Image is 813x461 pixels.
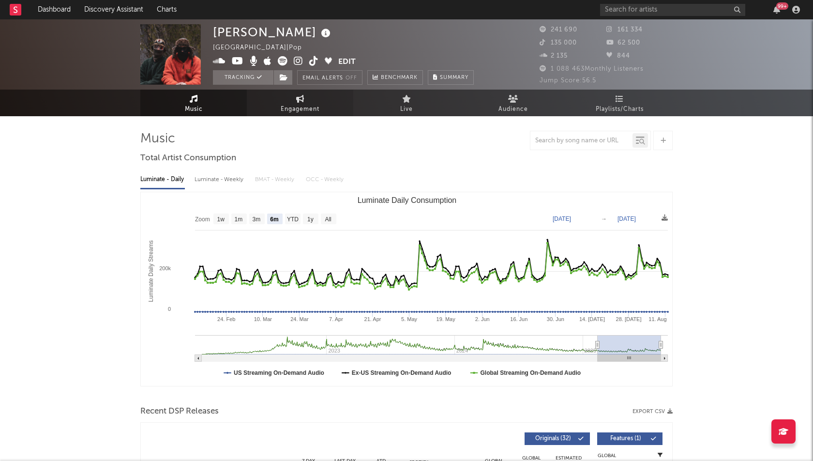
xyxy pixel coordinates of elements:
[195,216,210,223] text: Zoom
[381,72,418,84] span: Benchmark
[475,316,490,322] text: 2. Jun
[217,316,235,322] text: 24. Feb
[213,70,273,85] button: Tracking
[540,66,644,72] span: 1 088 463 Monthly Listeners
[540,53,568,59] span: 2 135
[596,104,644,115] span: Playlists/Charts
[648,316,666,322] text: 11. Aug
[547,316,564,322] text: 30. Jun
[185,104,203,115] span: Music
[247,90,353,116] a: Engagement
[540,40,577,46] span: 135 000
[481,369,581,376] text: Global Streaming On-Demand Audio
[597,432,662,445] button: Features(1)
[213,24,333,40] div: [PERSON_NAME]
[401,316,418,322] text: 5. May
[234,369,324,376] text: US Streaming On-Demand Audio
[606,40,640,46] span: 62 500
[148,240,154,302] text: Luminate Daily Streams
[338,56,356,68] button: Edit
[281,104,319,115] span: Engagement
[329,316,343,322] text: 7. Apr
[525,432,590,445] button: Originals(32)
[603,436,648,442] span: Features ( 1 )
[287,216,299,223] text: YTD
[290,316,309,322] text: 24. Mar
[358,196,457,204] text: Luminate Daily Consumption
[600,4,745,16] input: Search for artists
[440,75,468,80] span: Summary
[540,77,596,84] span: Jump Score: 56.5
[616,316,642,322] text: 28. [DATE]
[140,406,219,417] span: Recent DSP Releases
[141,192,673,386] svg: Luminate Daily Consumption
[460,90,566,116] a: Audience
[140,171,185,188] div: Luminate - Daily
[566,90,673,116] a: Playlists/Charts
[400,104,413,115] span: Live
[159,265,171,271] text: 200k
[601,215,607,222] text: →
[325,216,331,223] text: All
[297,70,362,85] button: Email AlertsOff
[632,409,673,415] button: Export CSV
[213,42,313,54] div: [GEOGRAPHIC_DATA] | Pop
[428,70,474,85] button: Summary
[307,216,314,223] text: 1y
[498,104,528,115] span: Audience
[270,216,278,223] text: 6m
[353,90,460,116] a: Live
[140,153,236,164] span: Total Artist Consumption
[540,27,577,33] span: 241 690
[531,436,575,442] span: Originals ( 32 )
[579,316,605,322] text: 14. [DATE]
[235,216,243,223] text: 1m
[140,90,247,116] a: Music
[352,369,452,376] text: Ex-US Streaming On-Demand Audio
[553,215,571,222] text: [DATE]
[253,216,261,223] text: 3m
[606,27,643,33] span: 161 334
[195,171,245,188] div: Luminate - Weekly
[437,316,456,322] text: 19. May
[510,316,527,322] text: 16. Jun
[773,6,780,14] button: 99+
[364,316,381,322] text: 21. Apr
[217,216,225,223] text: 1w
[776,2,788,10] div: 99 +
[346,76,357,81] em: Off
[367,70,423,85] a: Benchmark
[530,137,632,145] input: Search by song name or URL
[617,215,636,222] text: [DATE]
[254,316,272,322] text: 10. Mar
[606,53,630,59] span: 844
[168,306,171,312] text: 0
